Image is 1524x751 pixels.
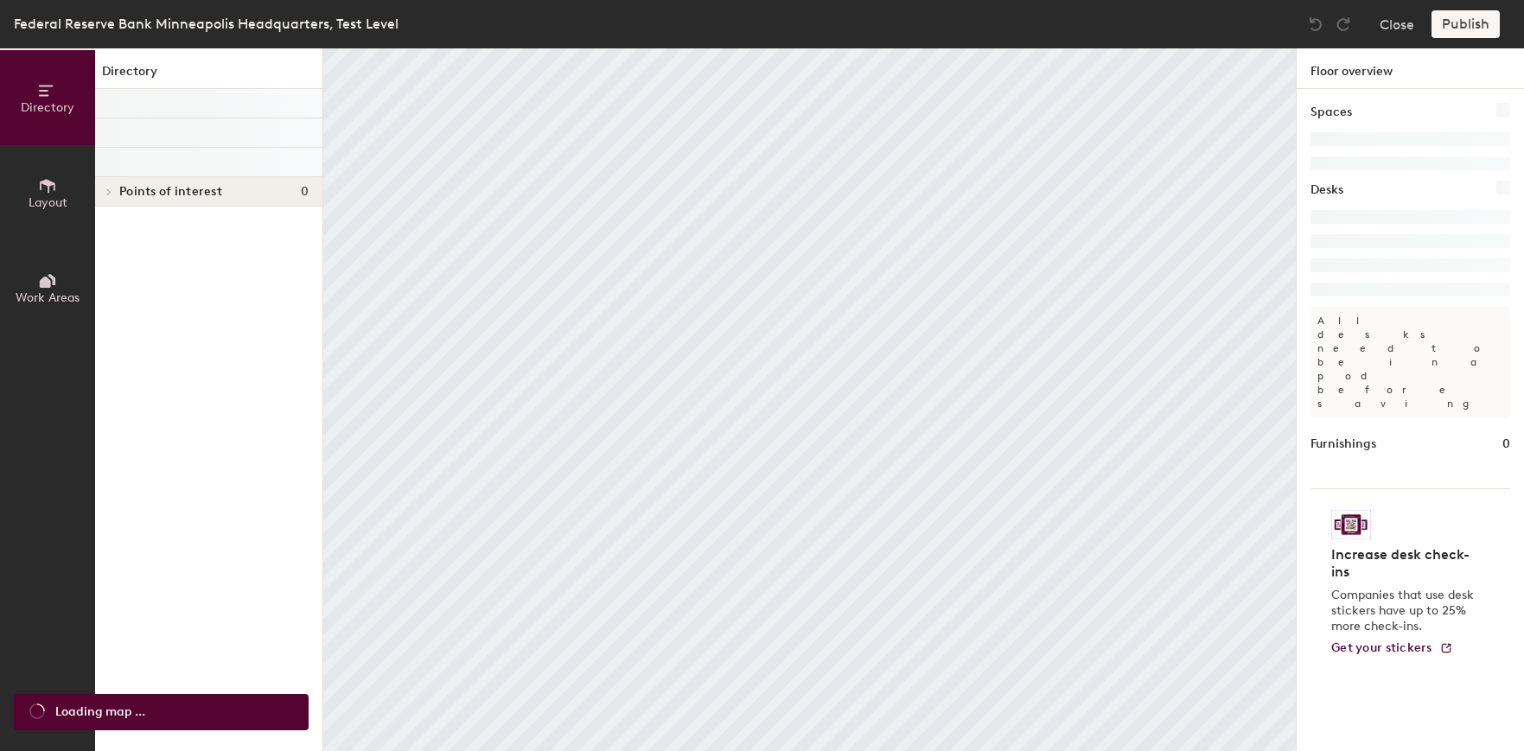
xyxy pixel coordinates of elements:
p: All desks need to be in a pod before saving [1310,307,1510,417]
img: Redo [1335,16,1352,33]
a: Get your stickers [1331,641,1453,656]
h1: Spaces [1310,103,1352,122]
span: Get your stickers [1331,640,1432,655]
span: Work Areas [16,290,80,305]
h1: Floor overview [1297,48,1524,89]
h1: Desks [1310,181,1343,200]
h4: Increase desk check-ins [1331,546,1479,581]
img: Sticker logo [1331,510,1371,539]
p: Companies that use desk stickers have up to 25% more check-ins. [1331,588,1479,634]
div: Federal Reserve Bank Minneapolis Headquarters, Test Level [14,13,399,35]
h1: 0 [1502,435,1510,454]
span: Layout [29,195,67,210]
canvas: Map [323,48,1296,751]
span: Loading map ... [55,703,145,722]
h1: Furnishings [1310,435,1376,454]
h1: Directory [95,62,322,89]
span: Directory [21,100,74,115]
img: Undo [1307,16,1324,33]
span: Points of interest [119,185,222,199]
span: 0 [301,185,309,199]
button: Close [1380,10,1414,38]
